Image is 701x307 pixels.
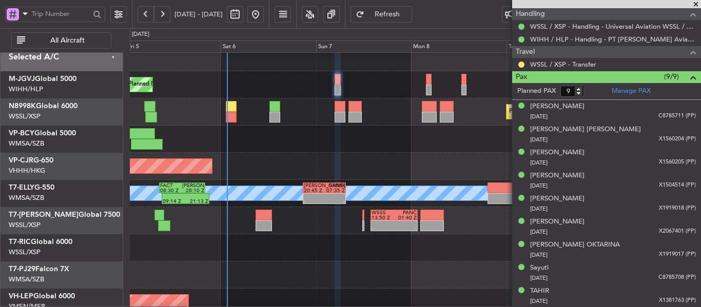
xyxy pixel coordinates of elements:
[530,182,548,190] span: [DATE]
[9,139,44,148] a: WMSA/SZB
[324,183,345,188] div: GMMX
[9,157,33,164] span: VP-CJR
[182,183,204,188] div: [PERSON_NAME]
[9,157,53,164] a: VP-CJRG-650
[182,188,204,193] div: 20:10 Z
[530,194,585,204] div: [PERSON_NAME]
[9,265,69,273] a: T7-PJ29Falcon 7X
[530,101,585,112] div: [PERSON_NAME]
[530,240,620,250] div: [PERSON_NAME] OKTARINA
[316,40,411,53] div: Sun 7
[516,8,545,20] span: Handling
[394,215,417,220] div: 01:40 Z
[530,125,641,135] div: [PERSON_NAME] [PERSON_NAME]
[658,112,696,120] span: C8785711 (PP)
[530,35,696,44] a: WIHH / HLP - Handling - PT [PERSON_NAME] Aviasi WIHH / HLP
[324,188,345,193] div: 07:35 Z
[9,85,43,94] a: WIHH/HLP
[372,210,394,215] div: WSSS
[659,158,696,167] span: X1560205 (PP)
[126,40,221,53] div: Fri 5
[530,159,548,167] span: [DATE]
[509,104,630,119] div: Planned Maint [GEOGRAPHIC_DATA] (Seletar)
[9,211,79,218] span: T7-[PERSON_NAME]
[659,181,696,190] span: X1504514 (PP)
[304,199,324,204] div: -
[221,40,316,53] div: Sat 6
[372,215,394,220] div: 13:50 Z
[9,130,34,137] span: VP-BCY
[9,103,77,110] a: N8998KGlobal 6000
[11,32,111,49] button: All Aircraft
[9,112,41,121] a: WSSL/XSP
[530,251,548,259] span: [DATE]
[163,199,186,204] div: 09:14 Z
[132,30,149,39] div: [DATE]
[9,238,72,245] a: T7-RICGlobal 6000
[366,11,408,18] span: Refresh
[304,183,324,188] div: [PERSON_NAME]
[174,10,223,19] span: [DATE] - [DATE]
[27,37,108,44] span: All Aircraft
[659,250,696,259] span: X1919017 (PP)
[9,130,76,137] a: VP-BCYGlobal 5000
[612,86,651,96] a: Manage PAX
[9,275,44,284] a: WMSA/SZB
[530,136,548,144] span: [DATE]
[9,184,54,191] a: T7-ELLYG-550
[9,184,34,191] span: T7-ELLY
[394,210,417,215] div: PANC
[530,205,548,213] span: [DATE]
[516,46,535,58] span: Travel
[530,113,548,120] span: [DATE]
[9,293,75,300] a: VH-LEPGlobal 6000
[9,193,44,202] a: WMSA/SZB
[507,40,601,53] div: Tue 9
[530,286,549,296] div: TAHIR
[9,103,36,110] span: N8998K
[324,199,345,204] div: -
[9,75,76,83] a: M-JGVJGlobal 5000
[350,6,412,23] button: Refresh
[9,220,41,230] a: WSSL/XSP
[9,265,35,273] span: T7-PJ29
[160,183,182,188] div: FACT
[9,75,35,83] span: M-JGVJ
[664,71,679,82] span: (9/9)
[659,227,696,236] span: X2067401 (PP)
[530,60,596,69] a: WSSL / XSP - Transfer
[530,263,549,273] div: Sayuti
[530,297,548,305] span: [DATE]
[32,6,90,22] input: Trip Number
[517,86,556,96] label: Planned PAX
[9,293,33,300] span: VH-LEP
[530,148,585,158] div: [PERSON_NAME]
[659,135,696,144] span: X1560204 (PP)
[530,22,696,31] a: WSSL / XSP - Handling - Universal Aviation WSSL / XSP
[9,238,31,245] span: T7-RIC
[372,226,394,231] div: -
[304,188,324,193] div: 20:45 Z
[530,274,548,282] span: [DATE]
[9,211,120,218] a: T7-[PERSON_NAME]Global 7500
[160,188,182,193] div: 08:30 Z
[659,204,696,213] span: X1919018 (PP)
[186,199,209,204] div: 21:13 Z
[516,71,527,83] span: Pax
[658,273,696,282] span: C8785708 (PP)
[659,296,696,305] span: X1381763 (PP)
[394,226,417,231] div: -
[411,40,506,53] div: Mon 8
[530,217,585,227] div: [PERSON_NAME]
[530,171,585,181] div: [PERSON_NAME]
[9,248,41,257] a: WSSL/XSP
[9,166,45,175] a: VHHH/HKG
[530,228,548,236] span: [DATE]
